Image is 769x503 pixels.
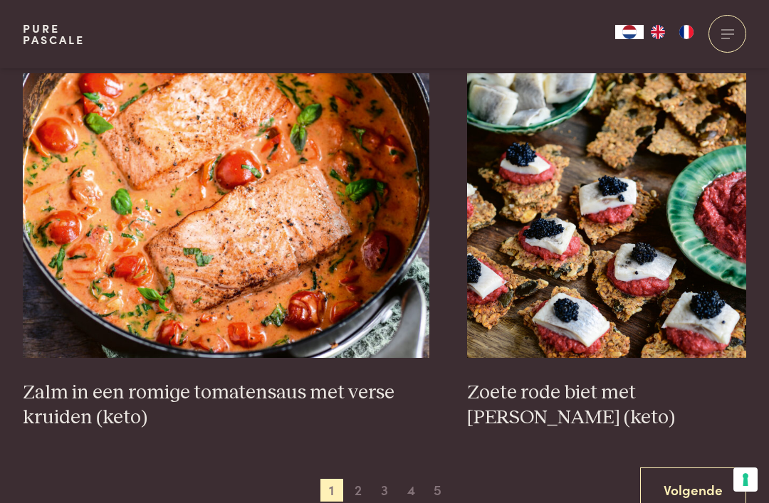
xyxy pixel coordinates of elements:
[23,381,429,430] h3: Zalm in een romige tomatensaus met verse kruiden (keto)
[373,479,396,502] span: 3
[23,73,429,358] img: Zalm in een romige tomatensaus met verse kruiden (keto)
[320,479,343,502] span: 1
[672,25,701,39] a: FR
[644,25,672,39] a: EN
[467,73,746,430] a: Zoete rode biet met zure haring (keto) Zoete rode biet met [PERSON_NAME] (keto)
[615,25,644,39] a: NL
[23,73,429,430] a: Zalm in een romige tomatensaus met verse kruiden (keto) Zalm in een romige tomatensaus met verse ...
[399,479,422,502] span: 4
[615,25,644,39] div: Language
[23,23,85,46] a: PurePascale
[347,479,370,502] span: 2
[733,467,758,492] button: Uw voorkeuren voor toestemming voor trackingtechnologieën
[644,25,701,39] ul: Language list
[467,381,746,430] h3: Zoete rode biet met [PERSON_NAME] (keto)
[467,73,746,358] img: Zoete rode biet met zure haring (keto)
[426,479,449,502] span: 5
[615,25,701,39] aside: Language selected: Nederlands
